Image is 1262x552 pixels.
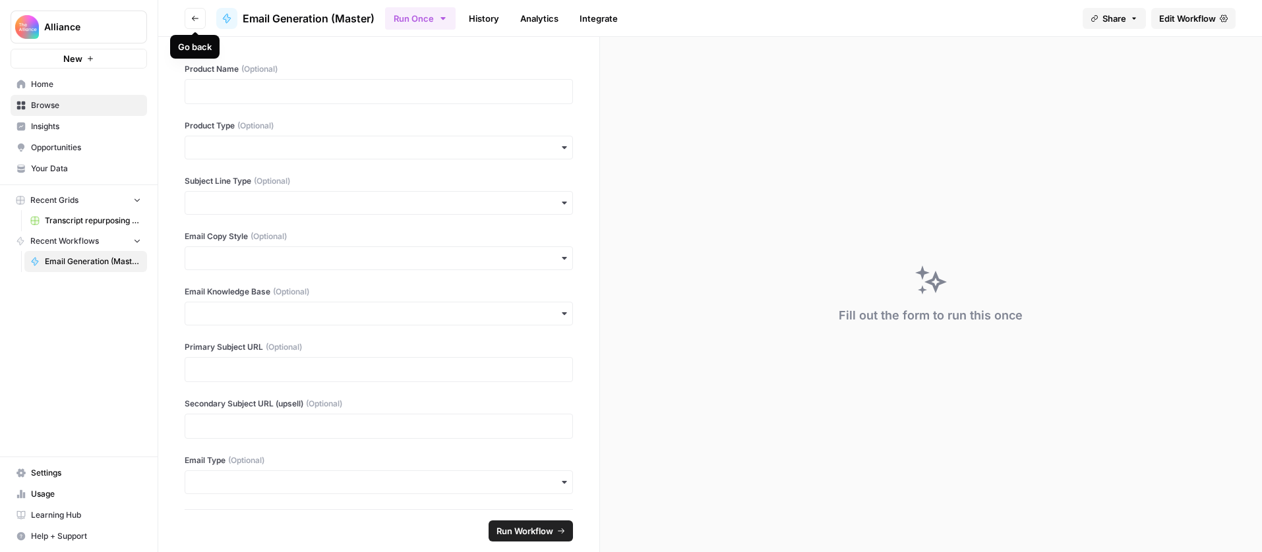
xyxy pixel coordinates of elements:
button: Recent Grids [11,190,147,210]
span: Learning Hub [31,509,141,521]
label: Email Type [185,455,573,466]
button: Help + Support [11,526,147,547]
a: Browse [11,95,147,116]
span: (Optional) [237,120,274,132]
button: Run Once [385,7,456,30]
span: (Optional) [254,175,290,187]
a: Settings [11,462,147,483]
a: Analytics [512,8,566,29]
span: Run Workflow [496,524,553,538]
span: (Optional) [251,231,287,242]
span: Recent Workflows [30,235,99,247]
span: (Optional) [306,398,342,410]
span: Edit Workflow [1159,12,1216,25]
span: Email Generation (Master) [243,11,375,26]
span: New [63,52,82,65]
span: Home [31,78,141,90]
label: Primary Subject URL [185,341,573,353]
label: Product Name [185,63,573,75]
label: Subject Line Type [185,175,573,187]
span: Insights [31,121,141,132]
label: Product Type [185,120,573,132]
button: Run Workflow [489,520,573,541]
span: Opportunities [31,142,141,153]
a: Integrate [572,8,626,29]
a: Transcript repurposing (PLA) [24,210,147,231]
label: Email Copy Style [185,231,573,242]
span: Email Generation (Master) [45,256,141,267]
label: Secondary Subject URL (upsell) [185,398,573,410]
a: Email Generation (Master) [24,251,147,272]
a: Opportunities [11,137,147,158]
a: Insights [11,116,147,137]
button: Share [1083,8,1146,29]
a: Learning Hub [11,505,147,526]
a: Your Data [11,158,147,179]
span: (Optional) [228,455,264,466]
span: Transcript repurposing (PLA) [45,215,141,227]
span: Browse [31,99,141,111]
span: (Optional) [266,341,302,353]
span: (Optional) [241,63,278,75]
a: Edit Workflow [1151,8,1236,29]
span: Settings [31,467,141,479]
a: Home [11,74,147,95]
button: Workspace: Alliance [11,11,147,43]
button: New [11,49,147,69]
a: History [461,8,507,29]
label: Email Knowledge Base [185,286,573,298]
a: Email Generation (Master) [216,8,375,29]
span: Usage [31,488,141,500]
div: Go back [178,40,212,53]
span: (Optional) [273,286,309,298]
a: Usage [11,483,147,505]
span: Share [1102,12,1126,25]
span: Recent Grids [30,194,78,206]
div: Fill out the form to run this once [839,306,1023,325]
span: Help + Support [31,530,141,542]
span: Your Data [31,163,141,175]
button: Recent Workflows [11,231,147,251]
img: Alliance Logo [15,15,39,39]
span: Alliance [44,20,124,34]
